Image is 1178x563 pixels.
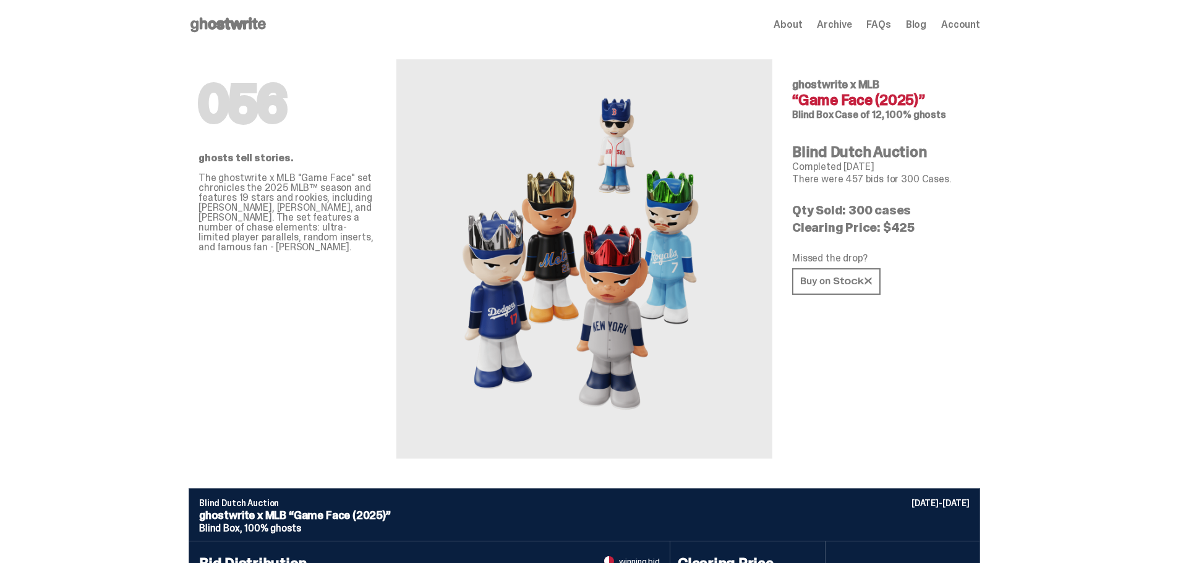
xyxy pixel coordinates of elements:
p: Clearing Price: $425 [792,221,970,234]
p: ghosts tell stories. [198,153,377,163]
h4: “Game Face (2025)” [792,93,970,108]
a: Blog [906,20,926,30]
span: 100% ghosts [244,522,301,535]
p: Blind Dutch Auction [199,499,970,507]
h4: Blind Dutch Auction [792,145,970,159]
p: Qty Sold: 300 cases [792,204,970,216]
p: The ghostwrite x MLB "Game Face" set chronicles the 2025 MLB™ season and features 19 stars and ro... [198,173,377,252]
p: Completed [DATE] [792,162,970,172]
span: Blind Box [792,108,834,121]
span: Case of 12, 100% ghosts [835,108,945,121]
img: MLB&ldquo;Game Face (2025)&rdquo; [448,89,720,429]
p: There were 457 bids for 300 Cases. [792,174,970,184]
h1: 056 [198,79,377,129]
p: ghostwrite x MLB “Game Face (2025)” [199,510,970,521]
p: Missed the drop? [792,253,970,263]
a: Account [941,20,980,30]
span: ghostwrite x MLB [792,77,879,92]
a: About [774,20,802,30]
a: Archive [817,20,851,30]
span: Blind Box, [199,522,242,535]
a: FAQs [866,20,890,30]
p: [DATE]-[DATE] [911,499,970,507]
